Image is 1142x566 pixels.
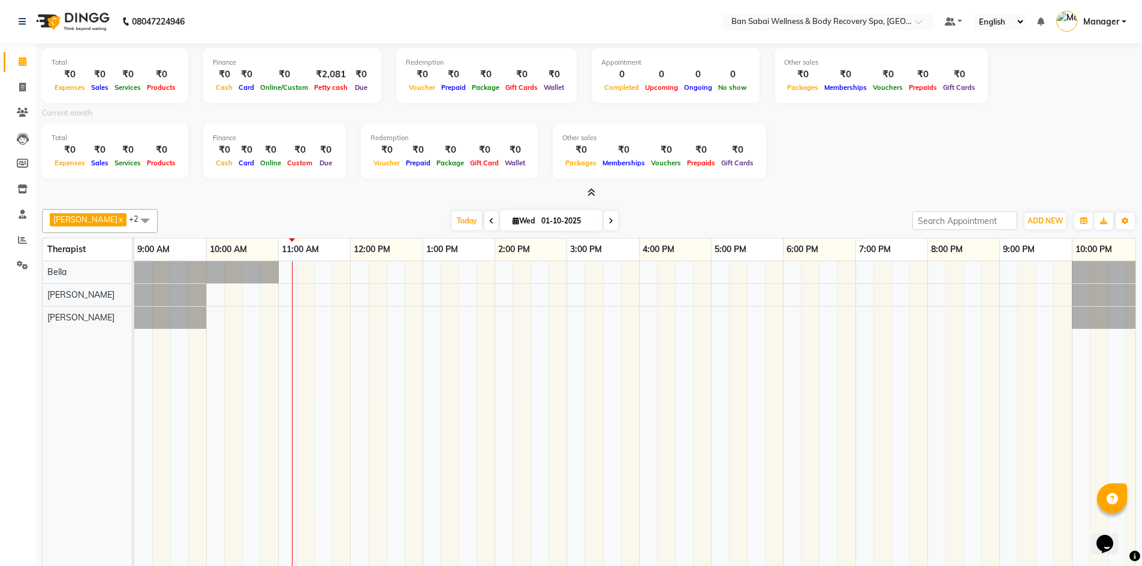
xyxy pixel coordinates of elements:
[257,159,284,167] span: Online
[642,83,681,92] span: Upcoming
[284,159,315,167] span: Custom
[684,143,718,157] div: ₹0
[112,68,144,81] div: ₹0
[132,5,185,38] b: 08047224946
[403,143,433,157] div: ₹0
[601,68,642,81] div: 0
[510,216,538,225] span: Wed
[370,159,403,167] span: Voucher
[406,83,438,92] span: Voucher
[1083,16,1119,28] span: Manager
[47,244,86,255] span: Therapist
[870,68,906,81] div: ₹0
[53,214,117,224] span: [PERSON_NAME]
[541,83,567,92] span: Wallet
[562,133,757,143] div: Other sales
[1000,241,1038,258] a: 9:00 PM
[213,133,336,143] div: Finance
[642,68,681,81] div: 0
[52,133,179,143] div: Total
[870,83,906,92] span: Vouchers
[213,68,236,81] div: ₹0
[495,241,533,258] a: 2:00 PM
[52,143,88,157] div: ₹0
[403,159,433,167] span: Prepaid
[406,68,438,81] div: ₹0
[52,57,179,68] div: Total
[112,143,144,157] div: ₹0
[648,143,684,157] div: ₹0
[718,143,757,157] div: ₹0
[681,83,715,92] span: Ongoing
[541,68,567,81] div: ₹0
[406,57,567,68] div: Redemption
[236,68,257,81] div: ₹0
[88,83,112,92] span: Sales
[134,241,173,258] a: 9:00 AM
[1028,216,1063,225] span: ADD NEW
[906,83,940,92] span: Prepaids
[236,83,257,92] span: Card
[784,241,821,258] a: 6:00 PM
[144,83,179,92] span: Products
[601,57,750,68] div: Appointment
[928,241,966,258] a: 8:00 PM
[47,289,114,300] span: [PERSON_NAME]
[601,83,642,92] span: Completed
[821,83,870,92] span: Memberships
[311,68,351,81] div: ₹2,081
[784,68,821,81] div: ₹0
[712,241,749,258] a: 5:00 PM
[538,212,598,230] input: 2025-10-01
[906,68,940,81] div: ₹0
[1056,11,1077,32] img: Manager
[351,68,372,81] div: ₹0
[856,241,894,258] a: 7:00 PM
[1072,241,1115,258] a: 10:00 PM
[236,143,257,157] div: ₹0
[311,83,351,92] span: Petty cash
[599,159,648,167] span: Memberships
[940,68,978,81] div: ₹0
[648,159,684,167] span: Vouchers
[438,68,469,81] div: ₹0
[784,83,821,92] span: Packages
[117,214,123,224] a: x
[433,143,467,157] div: ₹0
[213,83,236,92] span: Cash
[144,143,179,157] div: ₹0
[502,143,528,157] div: ₹0
[452,211,482,230] span: Today
[1092,518,1130,554] iframe: chat widget
[912,211,1017,230] input: Search Appointment
[257,83,311,92] span: Online/Custom
[257,68,311,81] div: ₹0
[438,83,469,92] span: Prepaid
[351,241,393,258] a: 12:00 PM
[47,312,114,323] span: [PERSON_NAME]
[213,143,236,157] div: ₹0
[88,68,112,81] div: ₹0
[52,83,88,92] span: Expenses
[144,68,179,81] div: ₹0
[42,108,92,119] label: Current month
[423,241,461,258] a: 1:00 PM
[213,57,372,68] div: Finance
[715,68,750,81] div: 0
[352,83,370,92] span: Due
[433,159,467,167] span: Package
[940,83,978,92] span: Gift Cards
[112,159,144,167] span: Services
[467,143,502,157] div: ₹0
[467,159,502,167] span: Gift Card
[502,68,541,81] div: ₹0
[317,159,335,167] span: Due
[684,159,718,167] span: Prepaids
[129,214,147,223] span: +2
[562,143,599,157] div: ₹0
[88,143,112,157] div: ₹0
[567,241,605,258] a: 3:00 PM
[88,159,112,167] span: Sales
[469,68,502,81] div: ₹0
[718,159,757,167] span: Gift Cards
